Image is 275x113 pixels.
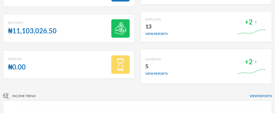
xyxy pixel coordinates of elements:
div: view reports [146,32,168,36]
div: Pending [8,57,26,61]
div: ₦11,103,026.50 [8,25,57,37]
div: Received [8,21,57,25]
div: +2 [245,16,253,28]
span: View reports [250,94,272,98]
div: +2 [245,56,253,68]
span: Income Trend [12,94,36,98]
div: EMPLOYEE [146,17,168,22]
div: GUARDIAN [146,57,168,62]
a: Pending₦0.00 [3,51,135,84]
div: 5 [146,62,168,71]
div: ₦0.00 [8,61,26,73]
div: view reports [146,71,168,76]
div: 13 [146,22,168,32]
